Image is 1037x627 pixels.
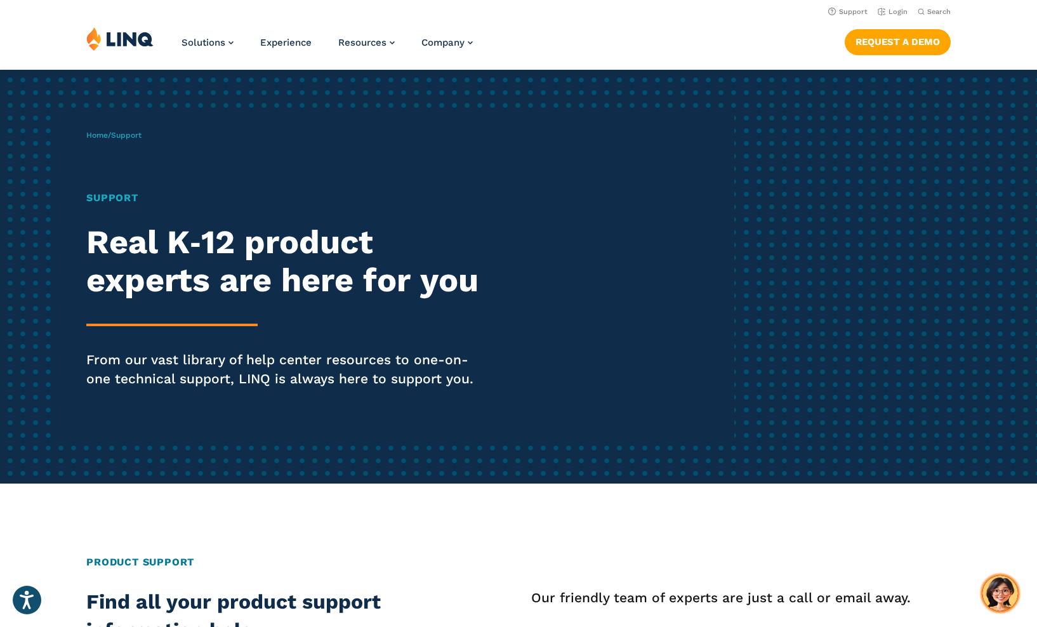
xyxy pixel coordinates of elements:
span: / [86,131,142,140]
button: Hello, have a question? Let’s chat. [982,576,1018,611]
span: Company [421,37,465,48]
a: Login [878,8,908,16]
span: Resources [338,37,386,48]
nav: Button Navigation [845,27,951,55]
button: Open Search Bar [918,7,951,16]
h1: Support [86,190,486,206]
h2: Real K‑12 product experts are here for you [86,223,486,300]
span: Support [111,131,142,140]
img: LINQ | K‑12 Software [86,27,154,51]
a: Support [828,8,868,16]
nav: Primary Navigation [182,27,473,69]
h2: Product Support [86,555,950,570]
a: Experience [260,37,312,48]
a: Home [86,131,108,140]
span: Search [927,8,951,16]
p: From our vast library of help center resources to one-on-one technical support, LINQ is always he... [86,350,486,388]
a: Solutions [182,37,234,48]
span: Solutions [182,37,225,48]
p: Our friendly team of experts are just a call or email away. [531,588,950,608]
a: Resources [338,37,395,48]
a: Request a Demo [845,29,951,55]
a: Company [421,37,473,48]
